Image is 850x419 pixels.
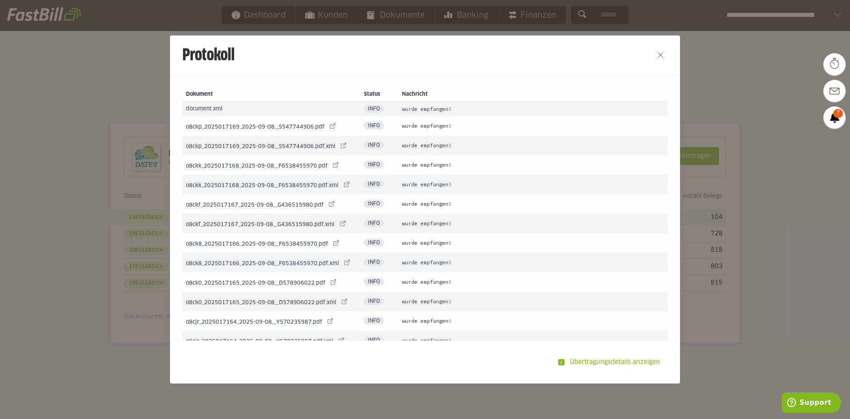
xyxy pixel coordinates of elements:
span: Info [364,337,384,344]
a: 7 [823,106,846,129]
sl-icon-button: o8ckk_2025017168_2025-09-08__F6538455970.pdf [329,159,342,171]
span: Info [364,317,384,325]
span: o8cjr_2025017164_2025-09-08__Y570235987.pdf [186,320,322,325]
td: wurde empfangen! [398,311,668,331]
sl-icon-button: o8ckk_2025017168_2025-09-08__F6538455970.pdf.xml [340,178,353,191]
span: o8ckp_2025017169_2025-09-08__S547744906.pdf [186,125,325,130]
span: Info [364,258,384,266]
sl-icon-button: o8cjr_2025017164_2025-09-08__Y570235987.pdf.xml [335,334,348,347]
span: Info [364,161,384,168]
th: Dokument [182,87,360,102]
span: Info [364,122,384,129]
td: wurde empfangen! [398,136,668,155]
span: Info [364,239,384,247]
sl-button: Übertragungsdetails anzeigen [552,353,668,371]
sl-icon-button: o8ck0_2025017165_2025-09-08__D578906022.pdf [327,276,340,288]
span: o8ckf_2025017167_2025-09-08__G436515980.pdf [186,203,324,208]
span: Info [364,219,384,227]
td: wurde empfangen! [398,331,668,350]
span: 7 [833,109,843,118]
td: wurde empfangen! [398,116,668,136]
sl-icon-button: o8ck8_2025017166_2025-09-08__F6538455970.pdf [330,237,342,249]
sl-icon-button: o8ckp_2025017169_2025-09-08__S547744906.pdf.xml [337,139,350,152]
sl-icon-button: o8ckf_2025017167_2025-09-08__G436515980.pdf [325,198,338,210]
td: wurde empfangen! [398,272,668,292]
span: o8ck8_2025017166_2025-09-08__F6538455970.pdf.xml [186,261,339,266]
span: o8ck0_2025017165_2025-09-08__D578906022.pdf.xml [186,300,336,305]
iframe: Öffnet ein Widget, in dem Sie weitere Informationen finden [782,392,841,415]
span: o8ck8_2025017166_2025-09-08__F6538455970.pdf [186,242,328,247]
td: wurde empfangen! [398,155,668,175]
td: wurde empfangen! [398,102,668,116]
sl-icon-button: o8ck0_2025017165_2025-09-08__D578906022.pdf.xml [338,295,351,308]
td: wurde empfangen! [398,233,668,253]
span: Info [364,200,384,208]
sl-icon-button: o8ckf_2025017167_2025-09-08__G436515980.pdf.xml [336,217,349,230]
th: Status [360,87,398,102]
span: o8cjr_2025017164_2025-09-08__Y570235987.pdf.xml [186,339,333,345]
th: Nachricht [398,87,668,102]
span: Info [364,141,384,149]
span: Info [364,278,384,286]
sl-icon-button: o8cjr_2025017164_2025-09-08__Y570235987.pdf [324,315,336,327]
td: wurde empfangen! [398,292,668,311]
td: wurde empfangen! [398,214,668,233]
td: wurde empfangen! [398,194,668,214]
span: Info [364,105,384,113]
td: wurde empfangen! [398,175,668,194]
span: o8ckk_2025017168_2025-09-08__F6538455970.pdf [186,164,328,169]
span: Info [364,298,384,305]
span: document.xml [186,106,223,112]
sl-icon-button: o8ck8_2025017166_2025-09-08__F6538455970.pdf.xml [341,256,353,269]
td: wurde empfangen! [398,253,668,272]
span: o8ck0_2025017165_2025-09-08__D578906022.pdf [186,281,325,286]
span: o8ckk_2025017168_2025-09-08__F6538455970.pdf.xml [186,183,339,188]
span: Info [364,180,384,188]
sl-icon-button: o8ckp_2025017169_2025-09-08__S547744906.pdf [326,120,339,132]
span: o8ckf_2025017167_2025-09-08__G436515980.pdf.xml [186,222,335,227]
span: o8ckp_2025017169_2025-09-08__S547744906.pdf.xml [186,144,336,149]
